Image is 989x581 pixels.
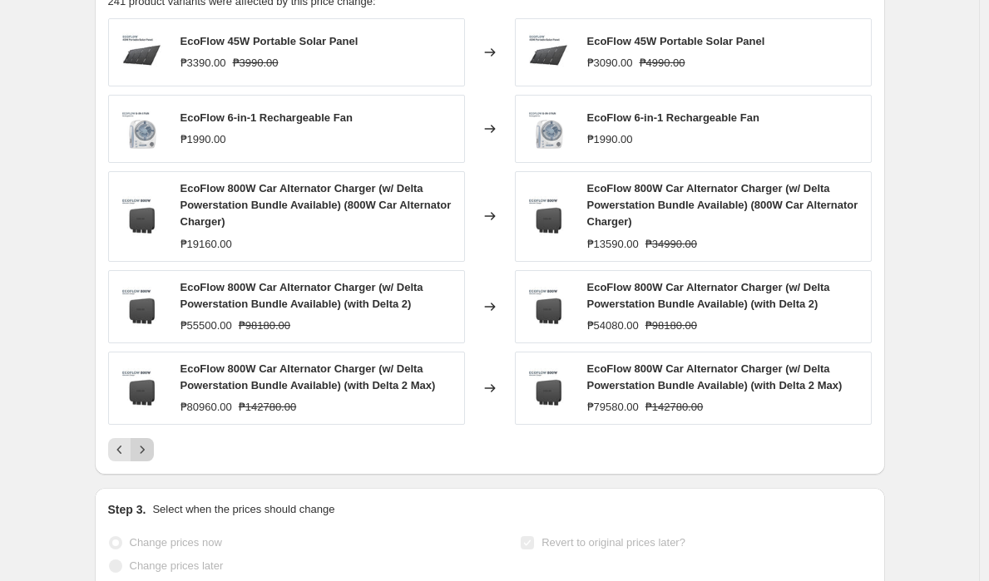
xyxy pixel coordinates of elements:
[180,318,232,334] div: ₱55500.00
[524,363,574,413] img: ADEcoflow800wAlternatorCharger_80x.jpg
[180,281,423,310] span: EcoFlow 800W Car Alternator Charger (w/ Delta Powerstation Bundle Available) (with Delta 2)
[180,399,232,416] div: ₱80960.00
[180,55,226,71] div: ₱3390.00
[180,111,353,124] span: EcoFlow 6-in-1 Rechargeable Fan
[587,318,639,334] div: ₱54080.00
[233,55,279,71] strike: ₱3990.00
[239,318,290,334] strike: ₱98180.00
[524,27,574,77] img: EF_45WFlexibleSolarPanelADPH_58720bd3-7fc4-4ccc-9ab0-c77e264d663e_80x.jpg
[108,438,154,461] nav: Pagination
[117,104,167,154] img: PH_6in1Fan_80x.png
[117,27,167,77] img: EF_45WFlexibleSolarPanelADPH_58720bd3-7fc4-4ccc-9ab0-c77e264d663e_80x.jpg
[130,559,224,572] span: Change prices later
[587,236,639,253] div: ₱13590.00
[587,35,765,47] span: EcoFlow 45W Portable Solar Panel
[524,191,574,241] img: ADEcoflow800wAlternatorCharger_80x.jpg
[117,282,167,332] img: ADEcoflow800wAlternatorCharger_80x.jpg
[640,55,685,71] strike: ₱4990.00
[117,363,167,413] img: ADEcoflow800wAlternatorCharger_80x.jpg
[117,191,167,241] img: ADEcoflow800wAlternatorCharger_80x.jpg
[645,318,697,334] strike: ₱98180.00
[108,438,131,461] button: Previous
[108,501,146,518] h2: Step 3.
[524,104,574,154] img: PH_6in1Fan_80x.png
[587,281,830,310] span: EcoFlow 800W Car Alternator Charger (w/ Delta Powerstation Bundle Available) (with Delta 2)
[645,399,703,416] strike: ₱142780.00
[239,399,296,416] strike: ₱142780.00
[180,35,359,47] span: EcoFlow 45W Portable Solar Panel
[587,182,858,228] span: EcoFlow 800W Car Alternator Charger (w/ Delta Powerstation Bundle Available) (800W Car Alternator...
[130,536,222,549] span: Change prices now
[180,131,226,148] div: ₱1990.00
[587,131,633,148] div: ₱1990.00
[541,536,685,549] span: Revert to original prices later?
[180,362,436,391] span: EcoFlow 800W Car Alternator Charger (w/ Delta Powerstation Bundle Available) (with Delta 2 Max)
[587,399,639,416] div: ₱79580.00
[180,236,232,253] div: ₱19160.00
[587,111,759,124] span: EcoFlow 6-in-1 Rechargeable Fan
[587,362,843,391] span: EcoFlow 800W Car Alternator Charger (w/ Delta Powerstation Bundle Available) (with Delta 2 Max)
[180,182,452,228] span: EcoFlow 800W Car Alternator Charger (w/ Delta Powerstation Bundle Available) (800W Car Alternator...
[152,501,334,518] p: Select when the prices should change
[524,282,574,332] img: ADEcoflow800wAlternatorCharger_80x.jpg
[131,438,154,461] button: Next
[645,236,697,253] strike: ₱34990.00
[587,55,633,71] div: ₱3090.00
